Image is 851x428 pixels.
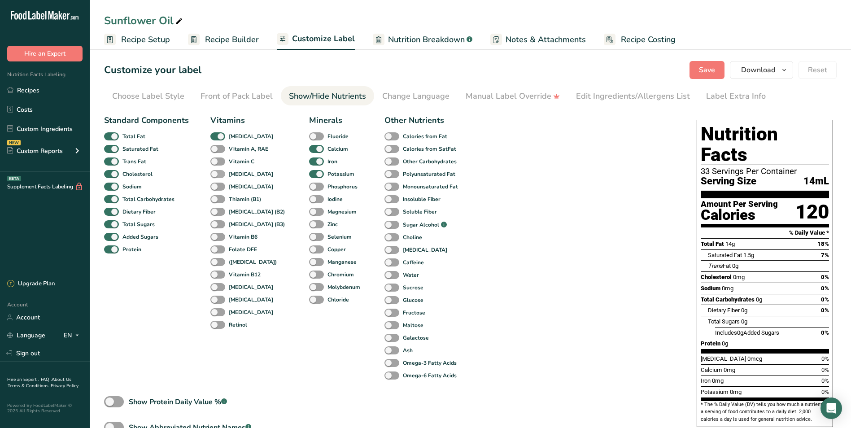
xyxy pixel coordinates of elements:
[7,146,63,156] div: Custom Reports
[327,183,358,191] b: Phosphorus
[205,34,259,46] span: Recipe Builder
[210,114,288,127] div: Vitamins
[7,376,71,389] a: About Us .
[188,30,259,50] a: Recipe Builder
[737,329,743,336] span: 0g
[712,377,724,384] span: 0mg
[741,307,747,314] span: 0g
[701,285,720,292] span: Sodium
[51,383,79,389] a: Privacy Policy
[743,252,754,258] span: 1.5g
[817,240,829,247] span: 18%
[229,170,273,178] b: [MEDICAL_DATA]
[701,340,720,347] span: Protein
[327,208,357,216] b: Magnesium
[701,176,756,187] span: Serving Size
[403,359,457,367] b: Omega-3 Fatty Acids
[701,389,729,395] span: Potassium
[701,355,746,362] span: [MEDICAL_DATA]
[229,208,285,216] b: [MEDICAL_DATA] (B2)
[403,157,457,166] b: Other Carbohydrates
[756,296,762,303] span: 0g
[701,377,711,384] span: Iron
[403,309,425,317] b: Fructose
[701,227,829,238] section: % Daily Value *
[327,233,352,241] b: Selenium
[708,307,740,314] span: Dietary Fiber
[373,30,472,50] a: Nutrition Breakdown
[722,340,728,347] span: 0g
[382,90,450,102] div: Change Language
[64,330,83,341] div: EN
[724,367,735,373] span: 0mg
[708,262,723,269] i: Trans
[327,195,343,203] b: Iodine
[122,220,155,228] b: Total Sugars
[403,170,455,178] b: Polyunsaturated Fat
[309,114,363,127] div: Minerals
[821,377,829,384] span: 0%
[403,271,419,279] b: Water
[229,220,285,228] b: [MEDICAL_DATA] (B3)
[708,262,731,269] span: Fat
[122,145,158,153] b: Saturated Fat
[327,220,338,228] b: Zinc
[506,34,586,46] span: Notes & Attachments
[821,296,829,303] span: 0%
[821,252,829,258] span: 7%
[808,65,827,75] span: Reset
[229,258,277,266] b: ([MEDICAL_DATA])
[7,328,45,343] a: Language
[122,157,146,166] b: Trans Fat
[229,283,273,291] b: [MEDICAL_DATA]
[466,90,560,102] div: Manual Label Override
[403,346,413,354] b: Ash
[403,233,422,241] b: Choline
[403,132,447,140] b: Calories from Fat
[7,176,21,181] div: BETA
[229,195,261,203] b: Thiamin (B1)
[701,167,829,176] div: 33 Servings Per Container
[7,46,83,61] button: Hire an Expert
[122,183,142,191] b: Sodium
[403,321,423,329] b: Maltose
[229,183,273,191] b: [MEDICAL_DATA]
[701,124,829,165] h1: Nutrition Facts
[327,283,360,291] b: Molybdenum
[741,318,747,325] span: 0g
[122,195,175,203] b: Total Carbohydrates
[821,274,829,280] span: 0%
[821,307,829,314] span: 0%
[701,401,829,423] section: * The % Daily Value (DV) tells you how much a nutrient in a serving of food contributes to a dail...
[725,240,735,247] span: 14g
[104,13,184,29] div: Sunflower Oil
[388,34,465,46] span: Nutrition Breakdown
[229,145,268,153] b: Vitamin A, RAE
[129,397,227,407] div: Show Protein Daily Value %
[403,246,447,254] b: [MEDICAL_DATA]
[327,271,354,279] b: Chromium
[821,389,829,395] span: 0%
[403,296,423,304] b: Glucose
[604,30,676,50] a: Recipe Costing
[121,34,170,46] span: Recipe Setup
[289,90,366,102] div: Show/Hide Nutrients
[327,145,348,153] b: Calcium
[821,285,829,292] span: 0%
[292,33,355,45] span: Customize Label
[122,208,156,216] b: Dietary Fiber
[229,233,257,241] b: Vitamin B6
[327,245,346,253] b: Copper
[229,296,273,304] b: [MEDICAL_DATA]
[701,200,778,209] div: Amount Per Serving
[112,90,184,102] div: Choose Label Style
[277,29,355,50] a: Customize Label
[7,140,21,145] div: NEW
[701,274,732,280] span: Cholesterol
[403,371,457,380] b: Omega-6 Fatty Acids
[327,170,354,178] b: Potassium
[41,376,52,383] a: FAQ .
[821,355,829,362] span: 0%
[821,329,829,336] span: 0%
[229,157,254,166] b: Vitamin C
